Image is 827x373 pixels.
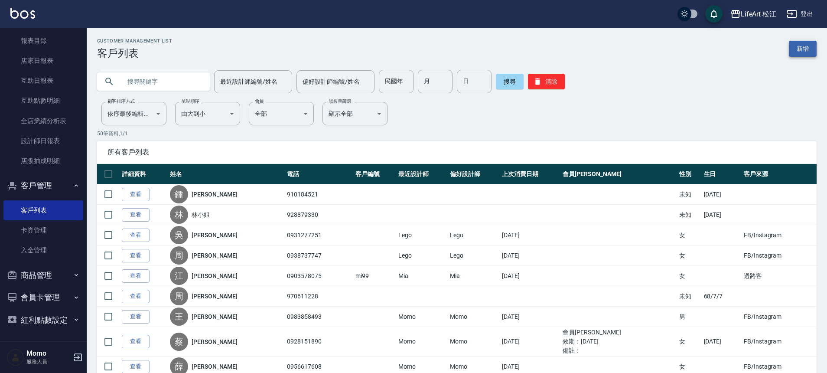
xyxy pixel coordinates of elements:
[448,307,500,327] td: Momo
[677,205,702,225] td: 未知
[705,5,723,23] button: save
[396,266,448,286] td: Mia
[500,245,560,266] td: [DATE]
[170,206,188,224] div: 林
[170,185,188,203] div: 鍾
[3,111,83,131] a: 全店業績分析表
[192,337,238,346] a: [PERSON_NAME]
[285,286,353,307] td: 970611228
[3,200,83,220] a: 客戶列表
[101,102,166,125] div: 依序最後編輯時間
[168,164,285,184] th: 姓名
[107,98,135,105] label: 顧客排序方式
[3,174,83,197] button: 客戶管理
[122,208,150,222] a: 查看
[528,74,565,89] button: 清除
[741,9,777,20] div: LifeArt 松江
[563,337,674,346] ul: 效期： [DATE]
[255,98,264,105] label: 會員
[170,333,188,351] div: 蔡
[322,102,387,125] div: 顯示全部
[122,188,150,201] a: 查看
[742,245,817,266] td: FB/Instagram
[285,327,353,357] td: 0928151890
[170,246,188,265] div: 周
[170,226,188,244] div: 吳
[3,31,83,51] a: 報表目錄
[677,266,702,286] td: 女
[122,229,150,242] a: 查看
[192,251,238,260] a: [PERSON_NAME]
[329,98,351,105] label: 黑名單篩選
[3,286,83,309] button: 會員卡管理
[702,286,742,307] td: 68/7/7
[448,245,500,266] td: Lego
[192,312,238,321] a: [PERSON_NAME]
[677,286,702,307] td: 未知
[7,349,24,366] img: Person
[3,264,83,287] button: 商品管理
[396,327,448,357] td: Momo
[396,225,448,245] td: Lego
[107,148,806,157] span: 所有客戶列表
[285,164,353,184] th: 電話
[285,266,353,286] td: 0903578075
[500,225,560,245] td: [DATE]
[677,307,702,327] td: 男
[170,267,188,285] div: 江
[285,245,353,266] td: 0938737747
[192,210,210,219] a: 林小姐
[702,184,742,205] td: [DATE]
[3,151,83,171] a: 店販抽成明細
[448,266,500,286] td: Mia
[677,245,702,266] td: 女
[396,164,448,184] th: 最近設計師
[3,240,83,260] a: 入金管理
[97,130,817,137] p: 50 筆資料, 1 / 1
[727,5,780,23] button: LifeArt 松江
[175,102,240,125] div: 由大到小
[26,358,71,366] p: 服務人員
[702,164,742,184] th: 生日
[10,8,35,19] img: Logo
[122,310,150,324] a: 查看
[97,38,172,44] h2: Customer Management List
[396,307,448,327] td: Momo
[3,51,83,71] a: 店家日報表
[3,91,83,111] a: 互助點數明細
[122,335,150,348] a: 查看
[170,287,188,305] div: 周
[742,164,817,184] th: 客戶來源
[448,225,500,245] td: Lego
[192,231,238,239] a: [PERSON_NAME]
[702,205,742,225] td: [DATE]
[192,292,238,301] a: [PERSON_NAME]
[122,249,150,262] a: 查看
[120,164,168,184] th: 詳細資料
[560,164,677,184] th: 會員[PERSON_NAME]
[192,362,238,371] a: [PERSON_NAME]
[3,309,83,331] button: 紅利點數設定
[742,266,817,286] td: 過路客
[285,225,353,245] td: 0931277251
[789,41,817,57] a: 新增
[702,327,742,357] td: [DATE]
[122,269,150,283] a: 查看
[285,205,353,225] td: 928879330
[353,164,396,184] th: 客戶編號
[3,131,83,151] a: 設計師日報表
[677,327,702,357] td: 女
[677,225,702,245] td: 女
[563,346,674,355] ul: 備註：
[3,220,83,240] a: 卡券管理
[742,327,817,357] td: FB/Instagram
[285,184,353,205] td: 910184521
[192,190,238,199] a: [PERSON_NAME]
[97,47,172,59] h3: 客戶列表
[249,102,314,125] div: 全部
[122,290,150,303] a: 查看
[563,328,674,337] ul: 會員[PERSON_NAME]
[181,98,199,105] label: 呈現順序
[285,307,353,327] td: 0983858493
[677,164,702,184] th: 性別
